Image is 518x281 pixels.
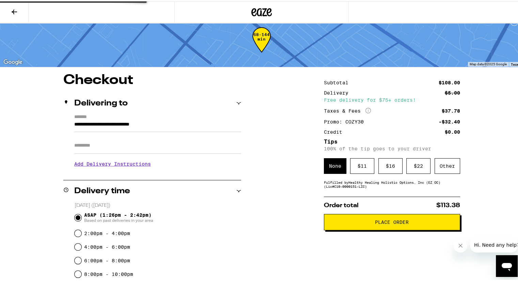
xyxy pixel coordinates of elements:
div: $0.00 [445,128,460,133]
div: Other [435,157,460,172]
label: 4:00pm - 6:00pm [84,243,130,248]
iframe: Message from company [470,236,518,251]
div: Subtotal [324,79,353,84]
div: Delivery [324,89,353,94]
div: 68-144 min [252,31,271,56]
h3: Add Delivery Instructions [74,155,241,170]
span: Place Order [375,218,409,223]
iframe: Close message [454,237,467,251]
div: Free delivery for $75+ orders! [324,96,460,101]
p: 100% of the tip goes to your driver [324,145,460,150]
span: Order total [324,201,359,207]
h5: Tips [324,138,460,143]
span: Hi. Need any help? [4,5,49,10]
div: $ 11 [350,157,374,172]
div: $5.00 [445,89,460,94]
span: $113.38 [436,201,460,207]
label: 2:00pm - 4:00pm [84,229,130,235]
label: 8:00pm - 10:00pm [84,270,133,276]
p: [DATE] ([DATE]) [75,201,241,208]
div: $37.78 [442,107,460,112]
p: We'll contact you at [PHONE_NUMBER] when we arrive [74,170,241,176]
img: Google [2,56,24,65]
button: Place Order [324,213,460,229]
div: Taxes & Fees [324,106,371,113]
div: -$32.40 [439,118,460,123]
span: Map data ©2025 Google [470,61,507,65]
div: None [324,157,346,172]
h1: Checkout [63,72,241,86]
div: Promo: COZY30 [324,118,368,123]
div: $ 16 [378,157,403,172]
div: Credit [324,128,347,133]
iframe: Button to launch messaging window [496,254,518,276]
div: Fulfilled by Healthy Healing Holistic Options, Inc (EZ OC) (Lic# C10-0000151-LIC ) [324,179,460,187]
h2: Delivery time [74,186,130,194]
a: Open this area in Google Maps (opens a new window) [2,56,24,65]
span: ASAP (1:26pm - 2:42pm) [84,211,153,222]
h2: Delivering to [74,98,128,106]
div: $108.00 [439,79,460,84]
label: 6:00pm - 8:00pm [84,257,130,262]
span: Based on past deliveries in your area [84,216,153,222]
div: $ 22 [406,157,430,172]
